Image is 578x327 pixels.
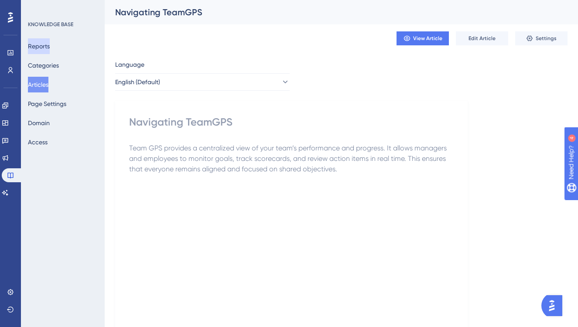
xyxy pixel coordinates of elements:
[469,35,496,42] span: Edit Article
[541,293,568,319] iframe: UserGuiding AI Assistant Launcher
[28,96,66,112] button: Page Settings
[413,35,442,42] span: View Article
[129,115,454,129] div: Navigating TeamGPS
[28,58,59,73] button: Categories
[115,6,546,18] div: Navigating TeamGPS
[28,38,50,54] button: Reports
[28,134,48,150] button: Access
[115,77,160,87] span: English (Default)
[536,35,557,42] span: Settings
[456,31,508,45] button: Edit Article
[115,59,144,70] span: Language
[115,73,290,91] button: English (Default)
[21,2,55,13] span: Need Help?
[397,31,449,45] button: View Article
[61,4,63,11] div: 4
[129,144,448,173] span: Team GPS provides a centralized view of your team’s performance and progress. It allows managers ...
[28,21,73,28] div: KNOWLEDGE BASE
[28,77,48,92] button: Articles
[28,115,50,131] button: Domain
[515,31,568,45] button: Settings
